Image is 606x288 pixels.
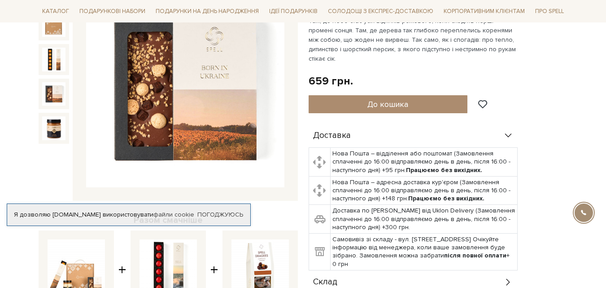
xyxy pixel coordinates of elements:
[309,74,353,88] div: 659 грн.
[7,211,250,219] div: Я дозволяю [DOMAIN_NAME] використовувати
[76,4,149,18] a: Подарункові набори
[313,132,351,140] span: Доставка
[266,4,321,18] a: Ідеї подарунків
[330,234,517,270] td: Самовивіз зі складу - вул. [STREET_ADDRESS] Очікуйте інформацію від менеджера, коли ваше замовлен...
[39,4,73,18] a: Каталог
[152,4,262,18] a: Подарунки на День народження
[42,13,65,37] img: Подарунок Подих степу
[330,148,517,177] td: Нова Пошта – відділення або поштомат (Замовлення сплаченні до 16:00 відправляємо день в день, піс...
[330,176,517,205] td: Нова Пошта – адресна доставка кур'єром (Замовлення сплаченні до 16:00 відправляємо день в день, п...
[313,278,337,286] span: Склад
[42,48,65,71] img: Подарунок Подих степу
[330,205,517,234] td: Доставка по [PERSON_NAME] від Uklon Delivery (Замовлення сплаченні до 16:00 відправляємо день в д...
[309,95,468,113] button: До кошика
[42,82,65,106] img: Подарунок Подих степу
[324,4,437,19] a: Солодощі з експрес-доставкою
[42,116,65,140] img: Подарунок Подих степу
[532,4,567,18] a: Про Spell
[197,211,243,219] a: Погоджуюсь
[408,195,484,202] b: Працюємо без вихідних.
[444,252,506,259] b: після повної оплати
[309,16,519,63] p: Там, де небо стає усіх відтінків рожевого, коли сходять перші промені сонця. Там, де дерева так г...
[367,99,408,109] span: До кошика
[153,211,194,218] a: файли cookie
[406,166,482,174] b: Працюємо без вихідних.
[440,4,528,18] a: Корпоративним клієнтам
